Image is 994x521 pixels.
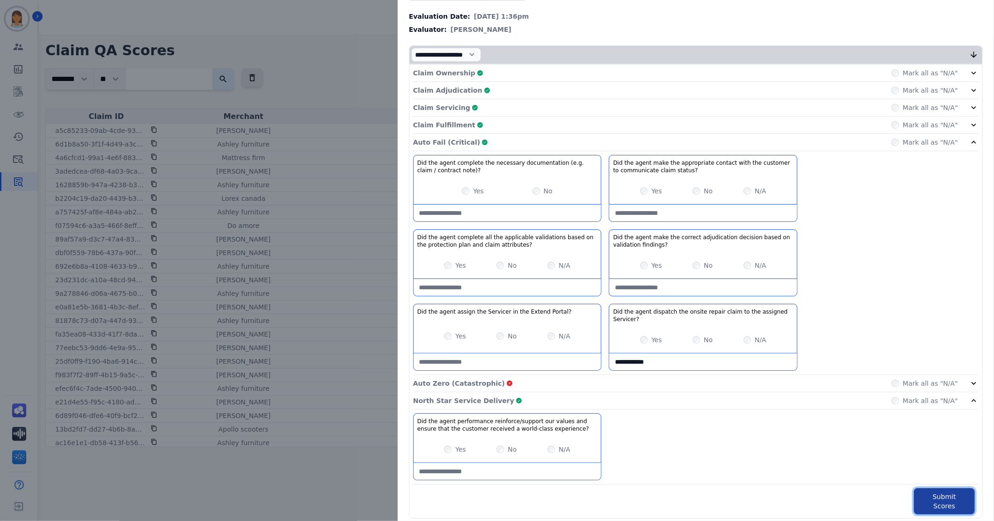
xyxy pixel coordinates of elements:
div: Evaluator: [409,25,983,34]
p: Claim Servicing [413,103,470,112]
label: No [704,261,713,270]
p: Claim Adjudication [413,86,482,95]
p: Auto Fail (Critical) [413,138,480,147]
button: Submit Scores [914,488,975,514]
label: No [508,331,517,341]
label: No [704,335,713,345]
label: Yes [651,261,662,270]
label: No [508,261,517,270]
label: No [544,186,553,196]
label: Yes [651,186,662,196]
label: Yes [455,261,466,270]
label: No [704,186,713,196]
div: Evaluation Date: [409,12,983,21]
label: Mark all as "N/A" [903,120,958,130]
label: Mark all as "N/A" [903,68,958,78]
h3: Did the agent complete the necessary documentation (e.g. claim / contract note)? [417,159,598,174]
h3: Did the agent make the correct adjudication decision based on validation findings? [613,234,793,249]
label: No [508,445,517,454]
span: [PERSON_NAME] [451,25,512,34]
label: N/A [755,261,767,270]
p: Claim Ownership [413,68,475,78]
label: N/A [755,335,767,345]
h3: Did the agent performance reinforce/support our values and ensure that the customer received a wo... [417,418,598,433]
span: [DATE] 1:36pm [474,12,529,21]
p: Claim Fulfillment [413,120,475,130]
p: Auto Zero (Catastrophic) [413,379,505,388]
label: N/A [559,261,570,270]
label: Mark all as "N/A" [903,379,958,388]
label: N/A [559,331,570,341]
label: N/A [559,445,570,454]
label: Yes [473,186,484,196]
label: N/A [755,186,767,196]
label: Yes [455,445,466,454]
h3: Did the agent dispatch the onsite repair claim to the assigned Servicer? [613,308,793,323]
label: Mark all as "N/A" [903,103,958,112]
h3: Did the agent complete all the applicable validations based on the protection plan and claim attr... [417,234,598,249]
label: Yes [651,335,662,345]
p: North Star Service Delivery [413,396,514,405]
h3: Did the agent make the appropriate contact with the customer to communicate claim status? [613,159,793,174]
label: Mark all as "N/A" [903,138,958,147]
label: Yes [455,331,466,341]
label: Mark all as "N/A" [903,396,958,405]
label: Mark all as "N/A" [903,86,958,95]
h3: Did the agent assign the Servicer in the Extend Portal? [417,308,572,316]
